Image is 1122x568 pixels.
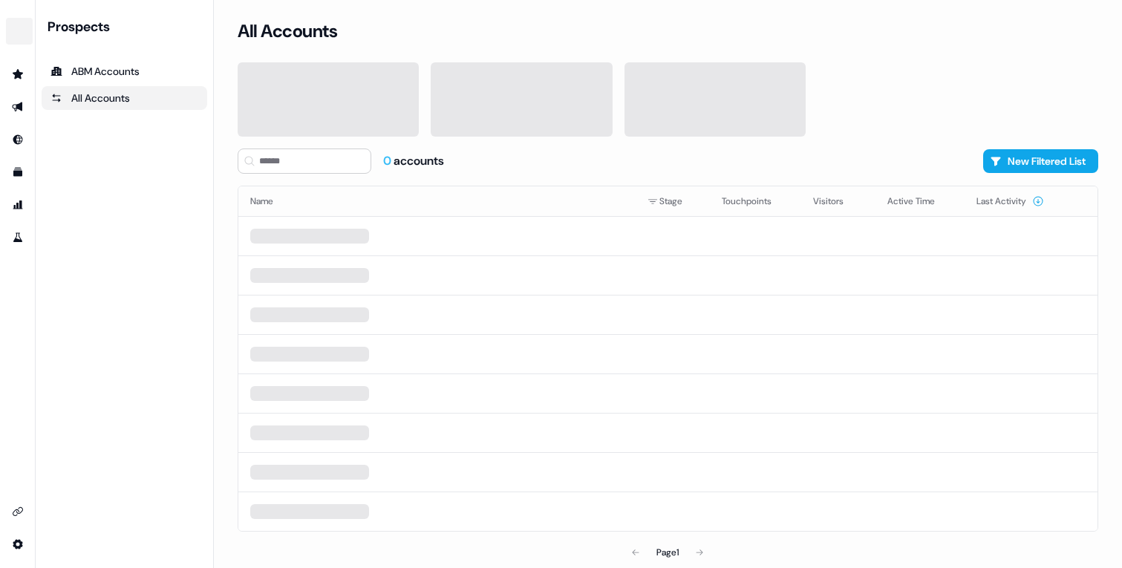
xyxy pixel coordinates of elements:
[238,186,636,216] th: Name
[6,500,30,523] a: Go to integrations
[813,188,861,215] button: Visitors
[6,226,30,249] a: Go to experiments
[648,194,698,209] div: Stage
[6,62,30,86] a: Go to prospects
[976,188,1044,215] button: Last Activity
[6,193,30,217] a: Go to attribution
[983,149,1098,173] button: New Filtered List
[6,128,30,151] a: Go to Inbound
[50,64,198,79] div: ABM Accounts
[42,86,207,110] a: All accounts
[887,188,953,215] button: Active Time
[6,532,30,556] a: Go to integrations
[238,20,337,42] h3: All Accounts
[42,59,207,83] a: ABM Accounts
[6,160,30,184] a: Go to templates
[6,95,30,119] a: Go to outbound experience
[383,153,394,169] span: 0
[48,18,207,36] div: Prospects
[383,153,444,169] div: accounts
[722,188,789,215] button: Touchpoints
[50,91,198,105] div: All Accounts
[656,545,679,560] div: Page 1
